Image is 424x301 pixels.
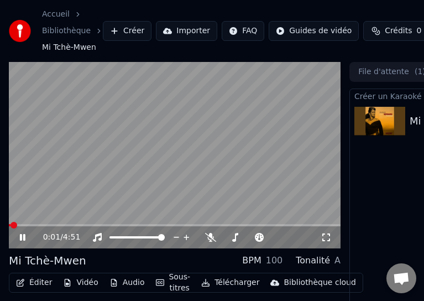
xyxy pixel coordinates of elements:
div: Ouvrir le chat [386,263,416,293]
span: Mi Tchè-Mwen [42,42,96,53]
div: / [43,232,70,243]
div: Tonalité [296,254,330,267]
button: Importer [156,21,217,41]
button: Vidéo [59,275,102,290]
span: 0 [417,25,422,37]
div: 100 [266,254,283,267]
button: Créer [103,21,151,41]
div: A [334,254,341,267]
a: Bibliothèque [42,25,91,37]
div: BPM [242,254,261,267]
span: Crédits [385,25,412,37]
nav: breadcrumb [42,9,103,53]
div: Mi Tchè-Mwen [9,253,86,268]
span: 4:51 [63,232,80,243]
div: Bibliothèque cloud [284,277,355,288]
span: 0:01 [43,232,60,243]
a: Accueil [42,9,70,20]
button: Audio [105,275,149,290]
img: youka [9,20,31,42]
button: Éditer [12,275,56,290]
button: Sous-titres [151,269,195,296]
button: Guides de vidéo [269,21,359,41]
button: Télécharger [197,275,264,290]
button: FAQ [222,21,264,41]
